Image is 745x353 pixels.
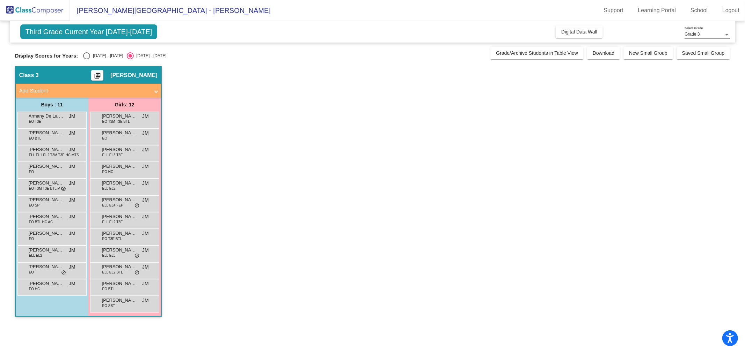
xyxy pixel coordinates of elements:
[102,230,137,237] span: [PERSON_NAME]
[69,129,75,137] span: JM
[593,50,614,56] span: Download
[142,297,149,304] span: JM
[134,270,139,276] span: do_not_disturb_alt
[29,213,64,220] span: [PERSON_NAME]
[29,119,41,124] span: EO T3E
[29,203,40,208] span: EO SP
[29,129,64,136] span: [PERSON_NAME]
[90,53,123,59] div: [DATE] - [DATE]
[69,280,75,287] span: JM
[102,146,137,153] span: [PERSON_NAME]
[70,5,271,16] span: [PERSON_NAME][GEOGRAPHIC_DATA] - [PERSON_NAME]
[102,247,137,254] span: [PERSON_NAME] [PERSON_NAME]
[102,136,107,141] span: EO
[102,152,123,158] span: ELL EL3 T3E
[102,129,137,136] span: [PERSON_NAME]
[69,163,75,170] span: JM
[61,270,66,276] span: do_not_disturb_alt
[102,163,137,170] span: [PERSON_NAME]
[29,263,64,270] span: [PERSON_NAME]
[29,146,64,153] span: [PERSON_NAME]
[102,297,137,304] span: [PERSON_NAME]
[142,163,149,170] span: JM
[102,286,115,292] span: EO BTL
[134,53,167,59] div: [DATE] - [DATE]
[102,196,137,203] span: [PERSON_NAME]
[102,280,137,287] span: [PERSON_NAME]
[142,180,149,187] span: JM
[83,52,166,59] mat-radio-group: Select an option
[490,47,584,59] button: Grade/Archive Students in Table View
[561,29,597,35] span: Digital Data Wall
[29,286,40,292] span: EO HC
[102,303,115,308] span: EO SST
[102,263,137,270] span: [PERSON_NAME]
[685,32,700,37] span: Grade 3
[16,98,88,112] div: Boys : 11
[88,98,161,112] div: Girls: 12
[91,70,103,81] button: Print Students Details
[682,50,724,56] span: Saved Small Group
[29,236,34,241] span: EO
[19,72,39,79] span: Class 3
[677,47,730,59] button: Saved Small Group
[69,146,75,153] span: JM
[102,186,116,191] span: ELL EL2
[629,50,667,56] span: New Small Group
[29,136,42,141] span: EO BTL
[142,196,149,204] span: JM
[69,213,75,220] span: JM
[102,169,114,174] span: EO HC
[110,72,157,79] span: [PERSON_NAME]
[102,219,123,225] span: ELL EL2 T3E
[142,263,149,271] span: JM
[102,203,123,208] span: ELL EL4 FEP
[496,50,578,56] span: Grade/Archive Students in Table View
[29,280,64,287] span: [PERSON_NAME]
[587,47,620,59] button: Download
[29,113,64,120] span: Armany De La [PERSON_NAME]
[29,180,64,187] span: [PERSON_NAME]
[623,47,673,59] button: New Small Group
[142,280,149,287] span: JM
[102,213,137,220] span: [PERSON_NAME]
[93,72,102,82] mat-icon: picture_as_pdf
[102,253,116,258] span: ELL EL3
[102,180,137,187] span: [PERSON_NAME]
[69,113,75,120] span: JM
[29,186,65,191] span: EO T3M T3E BTL MTS
[61,186,66,192] span: do_not_disturb_alt
[29,230,64,237] span: [PERSON_NAME]
[598,5,629,16] a: Support
[16,84,161,98] mat-expansion-panel-header: Add Student
[102,119,130,124] span: EO T3M T3E BTL
[142,230,149,237] span: JM
[69,247,75,254] span: JM
[15,53,78,59] span: Display Scores for Years:
[29,163,64,170] span: [PERSON_NAME]
[29,270,34,275] span: EO
[717,5,745,16] a: Logout
[556,25,603,38] button: Digital Data Wall
[142,247,149,254] span: JM
[102,236,122,241] span: EO T3E BTL
[69,263,75,271] span: JM
[102,113,137,120] span: [PERSON_NAME]
[69,180,75,187] span: JM
[19,87,149,95] mat-panel-title: Add Student
[633,5,682,16] a: Learning Portal
[142,113,149,120] span: JM
[102,270,123,275] span: ELL EL2 BTL
[29,152,79,158] span: ELL EL1 EL2 T3M T3E HC MTS
[142,146,149,153] span: JM
[134,203,139,209] span: do_not_disturb_alt
[685,5,713,16] a: School
[142,129,149,137] span: JM
[142,213,149,220] span: JM
[29,253,42,258] span: ELL EL2
[29,169,34,174] span: EO
[69,230,75,237] span: JM
[29,219,53,225] span: EO BTL HC AC
[69,196,75,204] span: JM
[20,24,158,39] span: Third Grade Current Year [DATE]-[DATE]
